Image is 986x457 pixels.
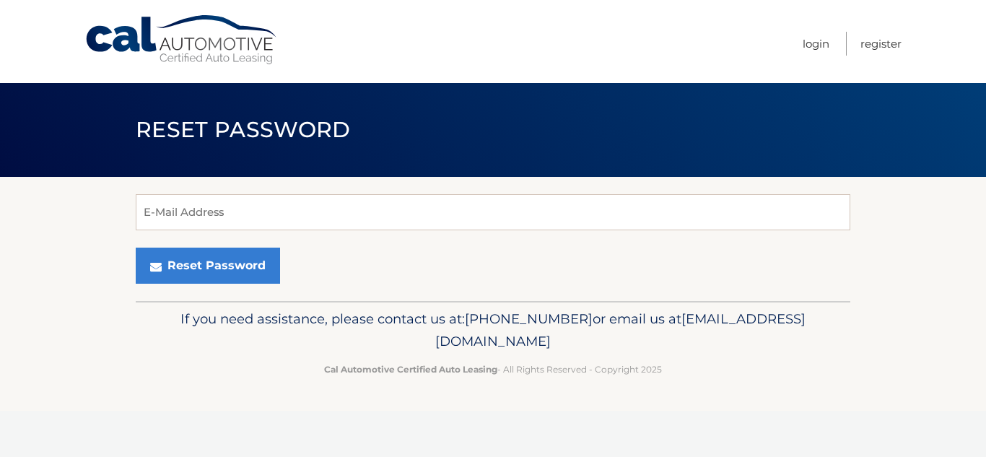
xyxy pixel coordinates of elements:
strong: Cal Automotive Certified Auto Leasing [324,364,497,375]
a: Login [803,32,829,56]
span: Reset Password [136,116,350,143]
button: Reset Password [136,248,280,284]
a: Register [860,32,902,56]
a: Cal Automotive [84,14,279,66]
p: If you need assistance, please contact us at: or email us at [145,308,841,354]
p: - All Rights Reserved - Copyright 2025 [145,362,841,377]
span: [PHONE_NUMBER] [465,310,593,327]
input: E-Mail Address [136,194,850,230]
